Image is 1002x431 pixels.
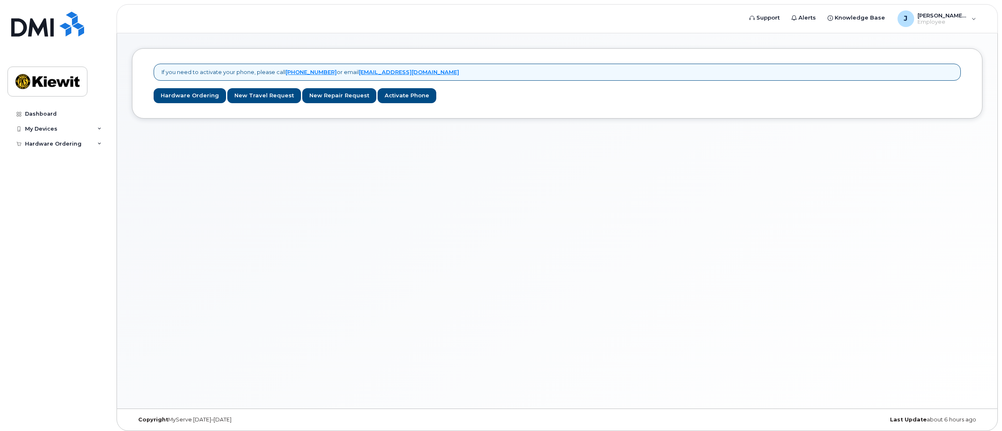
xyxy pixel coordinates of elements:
div: MyServe [DATE]–[DATE] [132,416,415,423]
strong: Copyright [138,416,168,423]
a: New Travel Request [227,88,301,104]
a: New Repair Request [302,88,376,104]
a: Activate Phone [378,88,436,104]
a: [PHONE_NUMBER] [286,69,337,75]
strong: Last Update [890,416,927,423]
a: [EMAIL_ADDRESS][DOMAIN_NAME] [359,69,459,75]
a: Hardware Ordering [154,88,226,104]
div: about 6 hours ago [699,416,982,423]
p: If you need to activate your phone, please call or email [162,68,459,76]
